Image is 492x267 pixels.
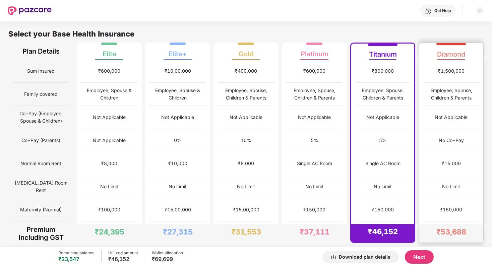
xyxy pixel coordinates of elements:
[98,67,120,75] div: ₹600,000
[297,160,332,167] div: Single AC Room
[311,137,318,144] div: 5%
[8,29,484,43] div: Select your Base Health Insurance
[100,183,118,190] div: No Limit
[233,206,259,213] div: ₹15,00,000
[230,114,262,121] div: Not Applicable
[438,67,465,75] div: ₹1,500,000
[108,250,138,256] div: Utilized amount
[101,160,117,167] div: ₹8,000
[231,227,261,237] div: ₹31,553
[303,67,325,75] div: ₹600,000
[436,227,466,237] div: ₹53,688
[372,67,394,75] div: ₹800,000
[13,177,69,197] span: [MEDICAL_DATA] Room Rent
[163,227,193,237] div: ₹27,315
[98,206,120,213] div: ₹100,000
[356,87,410,102] div: Employee, Spouse, Children & Parents
[8,6,52,15] img: New Pazcare Logo
[235,67,257,75] div: ₹400,000
[331,254,336,260] img: svg+xml;base64,PHN2ZyBpZD0iRG93bmxvYWQtMzJ4MzIiIHhtbG5zPSJodHRwOi8vd3d3LnczLm9yZy8yMDAwL3N2ZyIgd2...
[174,137,182,144] div: 0%
[169,183,187,190] div: No Limit
[152,250,183,256] div: Wallet allocation
[379,137,387,144] div: 5%
[108,256,138,262] div: ₹46,152
[152,256,183,262] div: ₹69,699
[58,256,95,262] div: ₹23,547
[368,227,398,236] div: ₹46,152
[165,67,191,75] div: ₹10,00,000
[20,157,61,170] span: Normal Room Rent
[434,8,451,13] div: Get Help
[13,43,69,60] div: Plan Details
[218,87,274,102] div: Employee, Spouse, Children & Parents
[437,45,465,58] div: Diamond
[95,227,124,237] div: ₹24,395
[301,45,328,58] div: Platinum
[241,137,251,144] div: 10%
[442,160,461,167] div: ₹15,000
[169,45,187,58] div: Elite+
[238,160,254,167] div: ₹8,000
[374,183,392,190] div: No Limit
[298,114,331,121] div: Not Applicable
[21,134,60,147] span: Co-Pay (Parents)
[300,227,329,237] div: ₹37,111
[442,183,460,190] div: No Limit
[423,87,479,102] div: Employee, Spouse, Children & Parents
[103,45,116,58] div: Elite
[439,137,464,144] div: No Co-Pay
[405,250,434,264] button: Next
[339,254,390,260] div: Download plan details
[161,114,194,121] div: Not Applicable
[81,87,137,102] div: Employee, Spouse & Children
[366,114,399,121] div: Not Applicable
[239,45,253,58] div: Gold
[93,114,126,121] div: Not Applicable
[58,250,95,256] div: Remaining balance
[13,107,69,127] span: Co-Pay (Employee, Spouse & Children)
[149,87,206,102] div: Employee, Spouse & Children
[365,160,401,167] div: Single AC Room
[20,203,62,216] span: Maternity (Normal)
[322,251,399,263] button: Download plan details
[435,114,468,121] div: Not Applicable
[13,224,69,243] div: Premium Including GST
[165,206,191,213] div: ₹15,00,000
[168,160,187,167] div: ₹10,000
[425,8,432,15] img: svg+xml;base64,PHN2ZyBpZD0iSGVscC0zMngzMiIgeG1sbnM9Imh0dHA6Ly93d3cudzMub3JnLzIwMDAvc3ZnIiB3aWR0aD...
[27,65,55,77] span: Sum Insured
[305,183,323,190] div: No Limit
[440,206,462,213] div: ₹150,000
[369,45,397,58] div: Titanium
[24,88,58,101] span: Family covered
[93,137,126,144] div: Not Applicable
[237,183,255,190] div: No Limit
[286,87,343,102] div: Employee, Spouse, Children & Parents
[372,206,394,213] div: ₹150,000
[303,206,325,213] div: ₹150,000
[477,8,483,13] img: svg+xml;base64,PHN2ZyBpZD0iRHJvcGRvd24tMzJ4MzIiIHhtbG5zPSJodHRwOi8vd3d3LnczLm9yZy8yMDAwL3N2ZyIgd2...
